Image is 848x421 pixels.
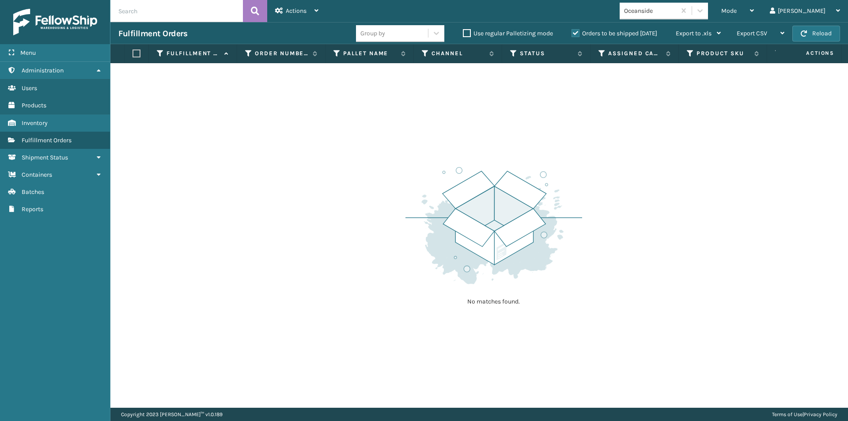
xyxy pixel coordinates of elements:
span: Menu [20,49,36,57]
span: Actions [286,7,307,15]
a: Terms of Use [772,411,803,417]
label: Orders to be shipped [DATE] [572,30,657,37]
label: Pallet Name [343,49,397,57]
span: Batches [22,188,44,196]
p: Copyright 2023 [PERSON_NAME]™ v 1.0.189 [121,408,223,421]
div: | [772,408,837,421]
span: Mode [721,7,737,15]
label: Assigned Carrier Service [608,49,662,57]
span: Actions [778,46,840,61]
span: Export CSV [737,30,767,37]
div: Group by [360,29,385,38]
span: Products [22,102,46,109]
h3: Fulfillment Orders [118,28,187,39]
label: Channel [432,49,485,57]
a: Privacy Policy [804,411,837,417]
img: logo [13,9,97,35]
label: Status [520,49,573,57]
label: Fulfillment Order Id [167,49,220,57]
div: Oceanside [624,6,677,15]
span: Reports [22,205,43,213]
span: Users [22,84,37,92]
span: Export to .xls [676,30,712,37]
span: Inventory [22,119,48,127]
span: Containers [22,171,52,178]
span: Shipment Status [22,154,68,161]
label: Product SKU [697,49,750,57]
span: Administration [22,67,64,74]
button: Reload [792,26,840,42]
label: Order Number [255,49,308,57]
span: Fulfillment Orders [22,137,72,144]
label: Use regular Palletizing mode [463,30,553,37]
